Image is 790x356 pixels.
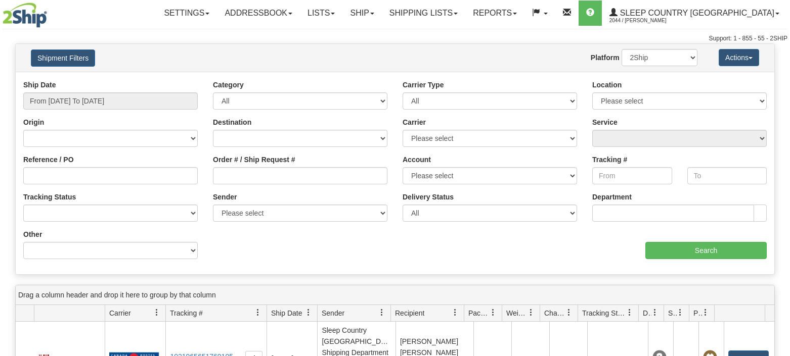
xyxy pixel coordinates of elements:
a: Sender filter column settings [373,304,390,321]
label: Sender [213,192,237,202]
label: Account [403,155,431,165]
input: From [592,167,672,184]
span: Sleep Country [GEOGRAPHIC_DATA] [618,9,774,17]
label: Carrier [403,117,426,127]
a: Shipment Issues filter column settings [672,304,689,321]
a: Pickup Status filter column settings [697,304,714,321]
span: Tracking # [170,308,203,318]
label: Order # / Ship Request # [213,155,295,165]
label: Platform [591,53,620,63]
label: Other [23,229,42,239]
span: Ship Date [271,308,302,318]
label: Location [592,80,622,90]
label: Tracking Status [23,192,76,202]
a: Packages filter column settings [485,304,502,321]
label: Category [213,80,244,90]
label: Ship Date [23,80,56,90]
label: Service [592,117,618,127]
a: Addressbook [217,1,300,26]
input: Search [645,242,767,259]
img: logo2044.jpg [3,3,47,28]
a: Lists [300,1,342,26]
span: Pickup Status [693,308,702,318]
label: Tracking # [592,155,627,165]
label: Destination [213,117,251,127]
a: Settings [156,1,217,26]
a: Delivery Status filter column settings [646,304,664,321]
a: Reports [465,1,524,26]
a: Weight filter column settings [522,304,540,321]
label: Department [592,192,632,202]
a: Charge filter column settings [560,304,578,321]
a: Shipping lists [382,1,465,26]
a: Ship [342,1,381,26]
a: Tracking Status filter column settings [621,304,638,321]
label: Delivery Status [403,192,454,202]
a: Sleep Country [GEOGRAPHIC_DATA] 2044 / [PERSON_NAME] [602,1,787,26]
div: Support: 1 - 855 - 55 - 2SHIP [3,34,787,43]
a: Ship Date filter column settings [300,304,317,321]
span: Recipient [395,308,424,318]
span: Packages [468,308,490,318]
span: Delivery Status [643,308,651,318]
label: Origin [23,117,44,127]
span: Shipment Issues [668,308,677,318]
iframe: chat widget [767,126,789,229]
input: To [687,167,767,184]
a: Tracking # filter column settings [249,304,267,321]
span: Charge [544,308,565,318]
a: Recipient filter column settings [447,304,464,321]
a: Carrier filter column settings [148,304,165,321]
label: Reference / PO [23,155,74,165]
span: Tracking Status [582,308,626,318]
label: Carrier Type [403,80,444,90]
span: 2044 / [PERSON_NAME] [609,16,685,26]
span: Weight [506,308,528,318]
button: Actions [719,49,759,66]
span: Carrier [109,308,131,318]
span: Sender [322,308,344,318]
div: grid grouping header [16,285,774,305]
button: Shipment Filters [31,49,95,67]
